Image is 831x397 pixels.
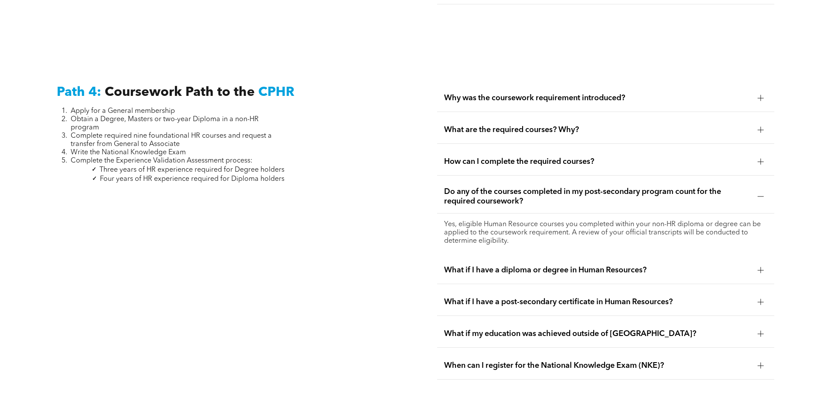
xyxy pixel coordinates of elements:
[444,221,767,245] p: Yes, eligible Human Resource courses you completed within your non-HR diploma or degree can be ap...
[105,86,255,99] span: Coursework Path to the
[444,297,751,307] span: What if I have a post-secondary certificate in Human Resources?
[71,132,272,148] span: Complete required nine foundational HR courses and request a transfer from General to Associate
[444,93,751,103] span: Why was the coursework requirement introduced?
[444,361,751,370] span: When can I register for the National Knowledge Exam (NKE)?
[444,125,751,135] span: What are the required courses? Why?
[71,149,186,156] span: Write the National Knowledge Exam
[258,86,294,99] span: CPHR
[444,157,751,166] span: How can I complete the required courses?
[99,166,284,173] span: Three years of HR experience required for Degree holders
[444,265,751,275] span: What if I have a diploma or degree in Human Resources?
[444,329,751,339] span: What if my education was achieved outside of [GEOGRAPHIC_DATA]?
[71,108,175,115] span: Apply for a General membership
[71,116,259,131] span: Obtain a Degree, Masters or two-year Diploma in a non-HR program
[444,187,751,206] span: Do any of the courses completed in my post-secondary program count for the required coursework?
[100,176,284,183] span: Four years of HR experience required for Diploma holders
[71,157,253,164] span: Complete the Experience Validation Assessment process:
[57,86,101,99] span: Path 4:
